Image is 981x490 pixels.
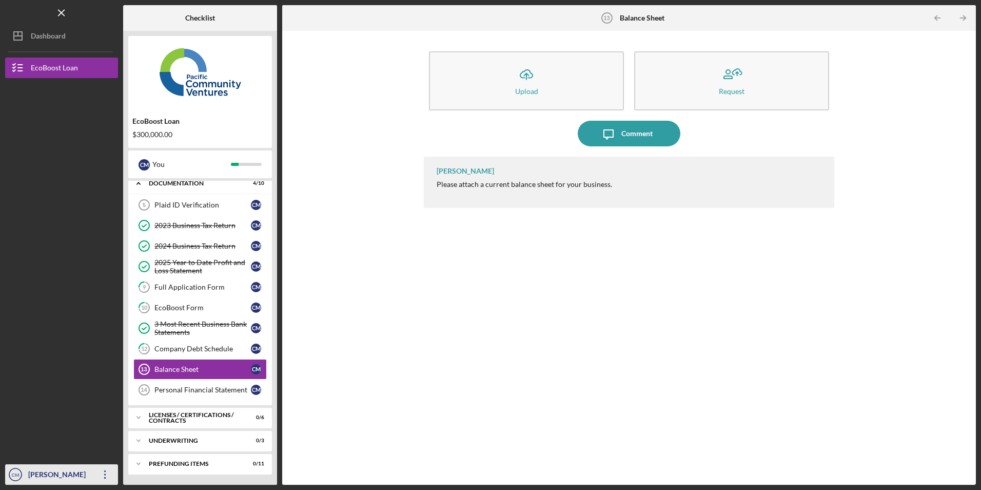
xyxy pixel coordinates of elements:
[603,15,610,21] tspan: 13
[154,365,251,373] div: Balance Sheet
[154,258,251,275] div: 2025 Year to Date Profit and Loss Statement
[132,117,268,125] div: EcoBoost Loan
[154,320,251,336] div: 3 Most Recent Business Bank Statements
[133,256,267,277] a: 2025 Year to Date Profit and Loss StatementCM
[185,14,215,22] b: Checklist
[246,180,264,186] div: 4 / 10
[515,87,538,95] div: Upload
[149,461,239,467] div: Prefunding Items
[149,180,239,186] div: Documentation
[5,58,118,78] button: EcoBoost Loan
[133,297,267,318] a: 10EcoBoost FormCM
[251,241,261,251] div: C M
[154,345,251,353] div: Company Debt Schedule
[26,464,92,487] div: [PERSON_NAME]
[154,304,251,312] div: EcoBoost Form
[132,130,268,139] div: $300,000.00
[133,338,267,359] a: 12Company Debt ScheduleCM
[251,364,261,374] div: C M
[620,14,664,22] b: Balance Sheet
[141,305,148,311] tspan: 10
[246,461,264,467] div: 0 / 11
[133,236,267,256] a: 2024 Business Tax ReturnCM
[31,58,78,81] div: EcoBoost Loan
[251,261,261,272] div: C M
[141,387,147,393] tspan: 14
[154,221,251,230] div: 2023 Business Tax Return
[154,201,251,209] div: Plaid ID Verification
[251,303,261,313] div: C M
[128,41,272,103] img: Product logo
[152,156,231,173] div: You
[251,200,261,210] div: C M
[154,386,251,394] div: Personal Financial Statement
[251,344,261,354] div: C M
[621,121,653,146] div: Comment
[5,26,118,46] button: Dashboard
[133,359,267,380] a: 13Balance SheetCM
[719,87,744,95] div: Request
[246,414,264,421] div: 0 / 6
[149,412,239,424] div: Licenses / Certifications / Contracts
[141,346,147,352] tspan: 12
[12,472,19,478] text: CM
[133,380,267,400] a: 14Personal Financial StatementCM
[251,385,261,395] div: C M
[578,121,680,146] button: Comment
[634,51,829,110] button: Request
[251,282,261,292] div: C M
[149,438,239,444] div: Underwriting
[143,284,146,291] tspan: 9
[154,283,251,291] div: Full Application Form
[133,215,267,236] a: 2023 Business Tax ReturnCM
[133,318,267,338] a: 3 Most Recent Business Bank StatementsCM
[429,51,624,110] button: Upload
[141,366,147,372] tspan: 13
[139,159,150,171] div: C M
[154,242,251,250] div: 2024 Business Tax Return
[5,464,118,485] button: CM[PERSON_NAME]
[437,180,612,189] div: Please attach a current balance sheet for your business.
[143,202,146,208] tspan: 5
[251,220,261,231] div: C M
[31,26,66,49] div: Dashboard
[251,323,261,333] div: C M
[133,195,267,215] a: 5Plaid ID VerificationCM
[133,277,267,297] a: 9Full Application FormCM
[246,438,264,444] div: 0 / 3
[437,167,494,175] div: [PERSON_NAME]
